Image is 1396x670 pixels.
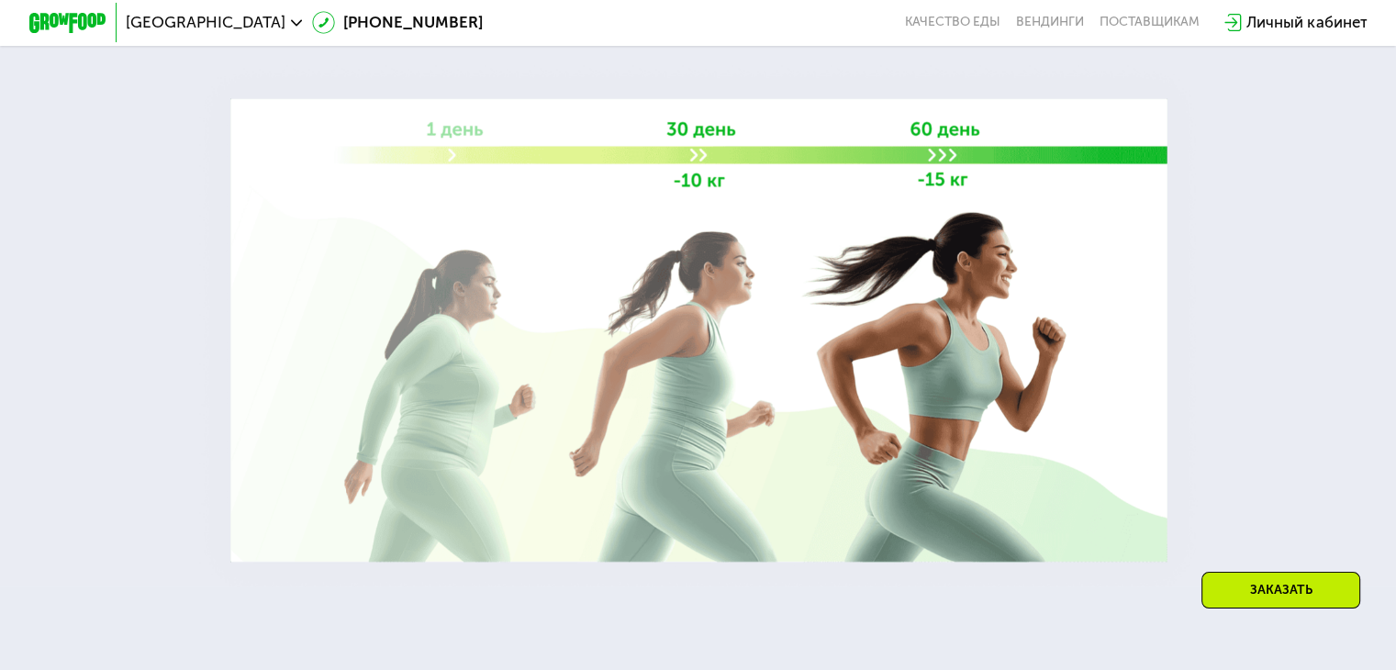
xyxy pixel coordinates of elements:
[312,11,483,34] a: [PHONE_NUMBER]
[1201,572,1360,609] div: Заказать
[126,15,285,30] span: [GEOGRAPHIC_DATA]
[1016,15,1084,30] a: Вендинги
[1246,11,1367,34] div: Личный кабинет
[905,15,1000,30] a: Качество еды
[1100,15,1200,30] div: поставщикам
